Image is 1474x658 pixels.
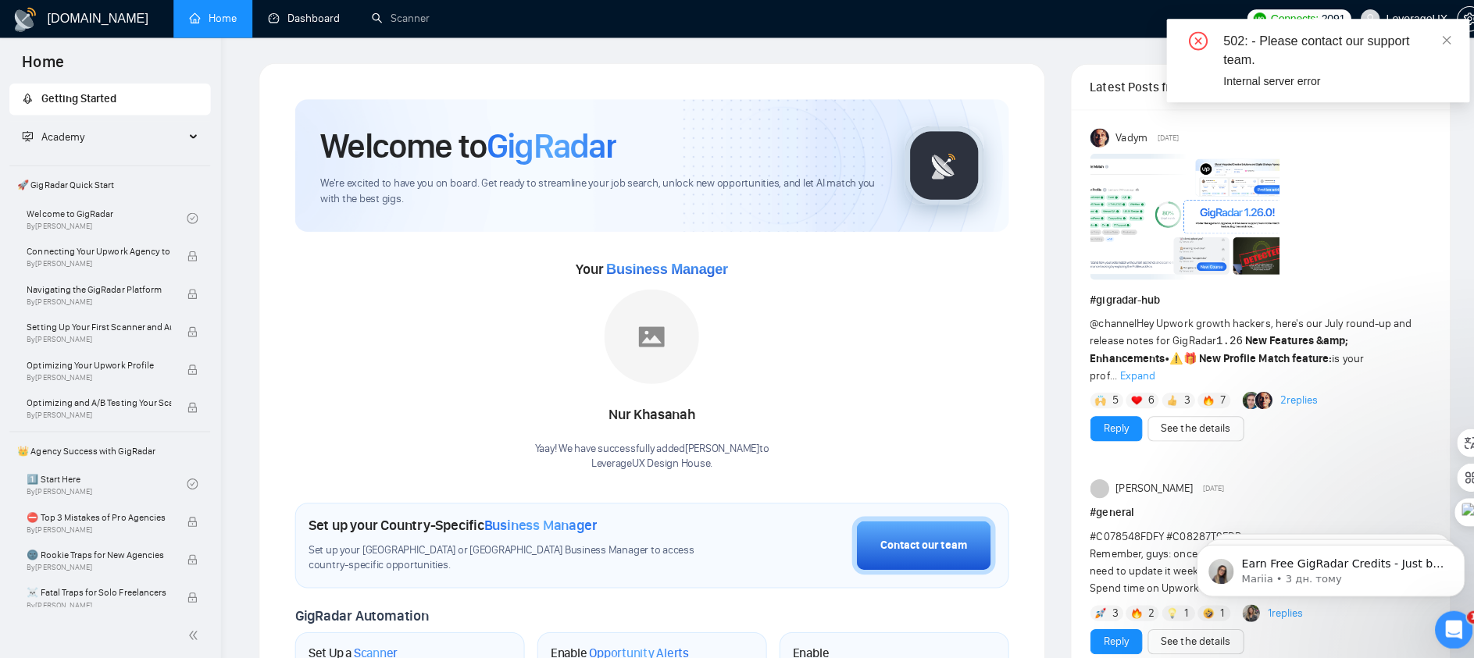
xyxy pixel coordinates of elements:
[185,286,196,297] span: lock
[292,601,424,618] span: GigRadar Automation
[480,511,591,528] span: Business Manager
[584,639,683,655] span: Opportunity Alerts
[1172,389,1179,404] span: 3
[185,474,196,485] span: check-circle
[1162,507,1474,616] iframe: Intercom notifications повідомлення
[1444,12,1467,25] span: setting
[317,123,610,165] h1: Welcome to
[1109,365,1144,379] span: Expand
[1258,10,1305,27] span: Connects:
[598,286,692,380] img: placeholder.png
[27,407,170,416] span: By [PERSON_NAME]
[1155,602,1166,613] img: 💡
[1080,289,1417,306] h1: # gigradar-hub
[872,532,958,549] div: Contact our team
[1205,332,1231,344] code: 1.26
[1443,12,1468,25] a: setting
[1155,391,1166,402] img: 👍
[1093,627,1118,644] a: Reply
[1191,391,1202,402] img: 🔥
[545,639,683,655] h1: Enable
[185,211,196,222] span: check-circle
[1093,416,1118,433] a: Reply
[1080,412,1131,437] button: Reply
[9,50,76,83] span: Home
[1146,130,1167,144] span: [DATE]
[27,369,170,379] span: By [PERSON_NAME]
[1101,599,1108,615] span: 3
[844,511,986,569] button: Contact our team
[27,391,170,407] span: Optimizing and A/B Testing Your Scanner for Better Results
[896,125,974,203] img: gigradar-logo.png
[570,258,721,276] span: Your
[27,354,170,369] span: Optimizing Your Upwork Profile
[27,557,170,567] span: By [PERSON_NAME]
[530,452,762,467] p: LeverageUX Design House .
[1080,314,1398,379] span: Hey Upwork growth hackers, here's our July round-up and release notes for GigRadar • is your prof...
[1268,389,1305,404] a: 2replies
[185,398,196,409] span: lock
[27,199,185,233] a: Welcome to GigRadarBy[PERSON_NAME]
[1080,314,1126,327] span: @channel
[1172,348,1185,361] span: 🎁
[600,259,720,275] span: Business Manager
[12,7,37,32] img: logo
[1080,76,1190,96] span: Latest Posts from the GigRadar Community
[1177,31,1196,50] span: close-circle
[1208,389,1213,404] span: 7
[186,621,202,637] span: double-left
[27,279,170,294] span: Navigating the GigRadar Platform
[1137,623,1232,648] button: See the details
[185,511,196,522] span: lock
[1308,10,1332,27] span: 2091
[1421,605,1458,642] iframe: Intercom live chat
[27,595,170,604] span: By [PERSON_NAME]
[1453,605,1471,617] span: 10
[317,175,871,205] span: We're excited to have you on board. Get ready to streamline your job search, unlock new opportuni...
[305,639,394,655] h1: Set Up a
[1137,412,1232,437] button: See the details
[11,168,207,199] span: 🚀 GigRadar Quick Start
[1080,152,1267,277] img: F09AC4U7ATU-image.png
[27,542,170,557] span: 🌚 Rookie Traps for New Agencies
[185,323,196,334] span: lock
[1080,525,1153,538] span: #C078548FDFY
[1105,475,1181,493] span: [PERSON_NAME]
[1080,525,1412,589] span: Remember, guys: once a profile optimization doesn’t work for you, you need to update it weekly or...
[27,504,170,520] span: ⛔ Top 3 Mistakes of Pro Agencies
[11,431,207,462] span: 👑 Agency Success with GigRadar
[368,12,426,25] a: searchScanner
[1137,599,1143,615] span: 2
[185,586,196,597] span: lock
[27,316,170,332] span: Setting Up Your First Scanner and Auto-Bidder
[185,361,196,372] span: lock
[305,511,591,528] h1: Set up your Country-Specific
[305,538,713,567] span: Set up your [GEOGRAPHIC_DATA] or [GEOGRAPHIC_DATA] Business Manager to access country-specific op...
[1191,477,1212,491] span: [DATE]
[27,520,170,529] span: By [PERSON_NAME]
[1187,348,1319,361] strong: New Profile Match feature:
[1158,348,1172,361] span: ⚠️
[1212,31,1437,69] div: 502: - Please contact our support team.
[350,639,394,655] span: Scanner
[1427,34,1438,45] span: close
[1080,500,1417,517] h1: # general
[530,437,762,467] div: Yaay! We have successfully added [PERSON_NAME] to
[9,83,209,114] li: Getting Started
[27,462,185,496] a: 1️⃣ Start HereBy[PERSON_NAME]
[1080,623,1131,648] button: Reply
[482,123,610,165] span: GigRadar
[41,91,116,105] span: Getting Started
[1137,389,1143,404] span: 6
[27,579,170,595] span: ☠️ Fatal Traps for Solo Freelancers
[27,257,170,266] span: By [PERSON_NAME]
[22,129,84,142] span: Academy
[1084,602,1095,613] img: 🚀
[1150,416,1219,433] a: See the details
[22,130,33,140] span: fund-projection-screen
[22,92,33,103] span: rocket
[1212,72,1437,89] div: Internal server error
